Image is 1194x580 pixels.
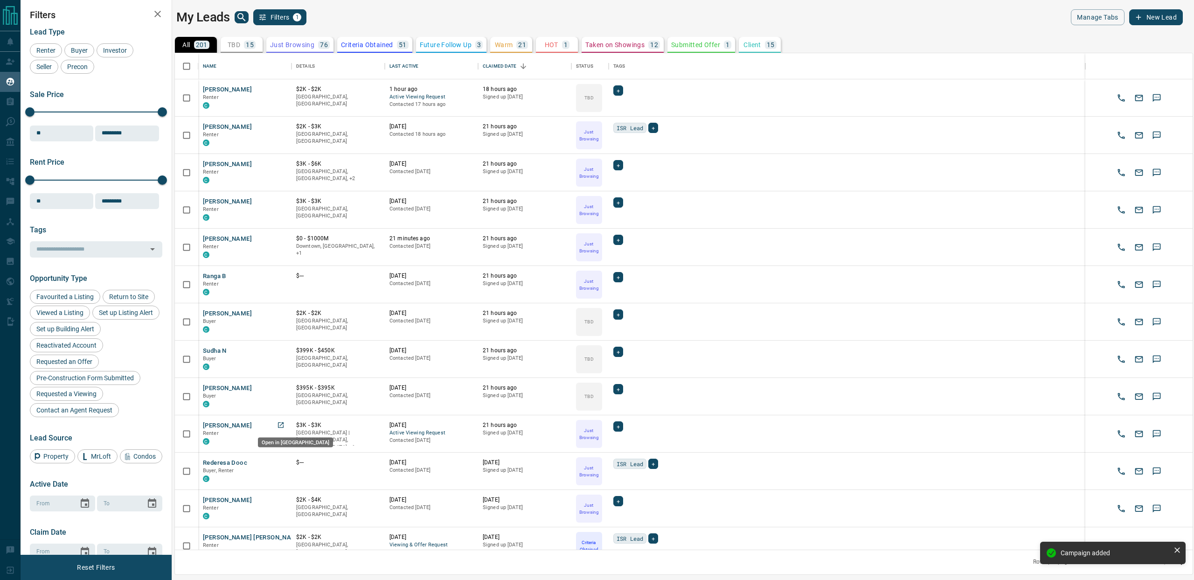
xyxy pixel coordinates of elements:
svg: Sms [1152,168,1161,177]
div: + [613,309,623,320]
p: 1 [564,42,568,48]
span: + [652,123,655,133]
svg: Email [1134,467,1144,476]
svg: Call [1117,355,1126,364]
p: 21 [518,42,526,48]
p: [DATE] [389,197,473,205]
button: Email [1132,464,1146,478]
p: [DATE] [389,384,473,392]
div: + [613,85,623,96]
div: condos.ca [203,289,209,295]
button: SMS [1150,539,1164,553]
button: Call [1114,240,1128,254]
button: Email [1132,278,1146,292]
p: Submitted Offer [671,42,720,48]
button: Call [1114,315,1128,329]
p: TBD [584,356,593,363]
span: Condos [130,453,159,460]
p: [GEOGRAPHIC_DATA], [GEOGRAPHIC_DATA] [296,205,380,220]
svg: Sms [1152,429,1161,439]
p: Signed up [DATE] [483,392,567,399]
button: Call [1114,278,1128,292]
p: 12 [650,42,658,48]
svg: Sms [1152,131,1161,140]
p: 21 hours ago [483,123,567,131]
span: + [652,459,655,468]
p: 1 hour ago [389,85,473,93]
button: Ranga B [203,272,226,281]
p: Toronto [296,429,380,451]
span: Viewed a Listing [33,309,87,316]
span: Renter [203,281,219,287]
p: HOT [545,42,558,48]
span: Renter [33,47,59,54]
p: Taken on Showings [585,42,645,48]
p: Contacted [DATE] [389,168,473,175]
span: Lead Type [30,28,65,36]
button: [PERSON_NAME] [203,235,252,244]
button: Email [1132,539,1146,553]
button: Call [1114,464,1128,478]
div: Tags [609,53,1085,79]
div: condos.ca [203,363,209,370]
div: condos.ca [203,214,209,221]
span: 1 [294,14,300,21]
span: + [617,86,620,95]
svg: Email [1134,93,1144,103]
button: SMS [1150,427,1164,441]
span: Renter [203,244,219,250]
span: + [617,235,620,245]
button: Filters1 [253,9,307,25]
button: Email [1132,502,1146,516]
span: Property [40,453,72,460]
div: condos.ca [203,177,209,183]
p: Criteria Obtained [341,42,393,48]
div: Requested an Offer [30,355,99,369]
svg: Sms [1152,317,1161,327]
button: Email [1132,166,1146,180]
span: Precon [64,63,91,70]
span: Active Viewing Request [389,93,473,101]
span: ISR Lead [617,459,643,468]
p: Contacted [DATE] [389,437,473,444]
p: Just Browsing [577,166,601,180]
div: Favourited a Listing [30,290,100,304]
button: Email [1132,91,1146,105]
span: Active Viewing Request [389,429,473,437]
span: Requested a Viewing [33,390,100,398]
div: condos.ca [203,326,209,333]
div: + [648,459,658,469]
p: Just Browsing [577,427,601,441]
p: $2K - $2K [296,309,380,317]
div: condos.ca [203,252,209,258]
p: [DATE] [389,421,473,429]
span: Pre-Construction Form Submitted [33,374,137,382]
div: Investor [97,43,133,57]
span: Requested an Offer [33,358,96,365]
svg: Email [1134,317,1144,327]
p: [GEOGRAPHIC_DATA], [GEOGRAPHIC_DATA] [296,355,380,369]
p: [GEOGRAPHIC_DATA], [GEOGRAPHIC_DATA] [296,317,380,332]
div: condos.ca [203,401,209,407]
button: SMS [1150,166,1164,180]
div: + [613,347,623,357]
p: TBD [584,393,593,400]
p: Contacted [DATE] [389,355,473,362]
button: [PERSON_NAME] [203,421,252,430]
button: Email [1132,128,1146,142]
p: 21 hours ago [483,309,567,317]
div: Status [576,53,593,79]
button: search button [235,11,249,23]
svg: Call [1117,168,1126,177]
p: [GEOGRAPHIC_DATA], [GEOGRAPHIC_DATA] [296,392,380,406]
p: $0 - $1000M [296,235,380,243]
p: Contacted [DATE] [389,205,473,213]
svg: Email [1134,429,1144,439]
div: + [613,197,623,208]
button: [PERSON_NAME] [203,309,252,318]
span: Seller [33,63,55,70]
span: MrLoft [88,453,114,460]
button: Email [1132,315,1146,329]
div: Contact an Agent Request [30,403,119,417]
svg: Sms [1152,280,1161,289]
